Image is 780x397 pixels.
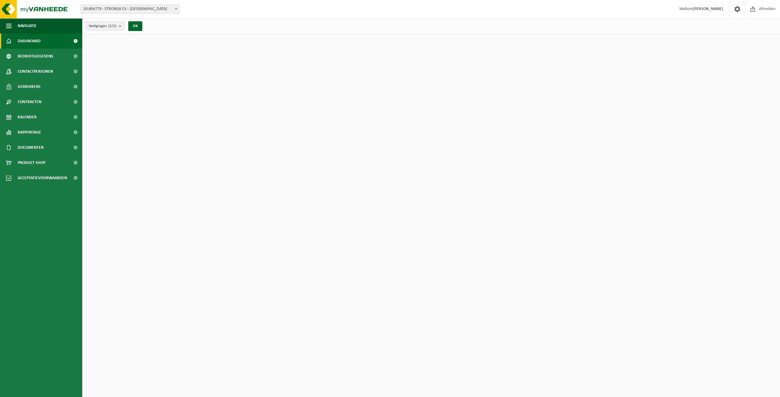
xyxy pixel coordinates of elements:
span: Product Shop [18,155,45,170]
button: OK [128,21,142,31]
span: Acceptatievoorwaarden [18,170,67,186]
span: Rapportage [18,125,41,140]
span: Dashboard [18,33,41,49]
span: Documenten [18,140,44,155]
span: Gebruikers [18,79,41,94]
span: 10-894779 - STRONGK CV - GENT [81,5,179,13]
button: Vestigingen(2/2) [85,21,125,30]
span: Bedrijfsgegevens [18,49,53,64]
span: Contactpersonen [18,64,53,79]
span: Kalender [18,110,37,125]
span: Navigatie [18,18,37,33]
span: Vestigingen [89,22,116,31]
span: Contracten [18,94,41,110]
strong: [PERSON_NAME] [693,7,723,11]
count: (2/2) [108,24,116,28]
span: 10-894779 - STRONGK CV - GENT [80,5,179,14]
